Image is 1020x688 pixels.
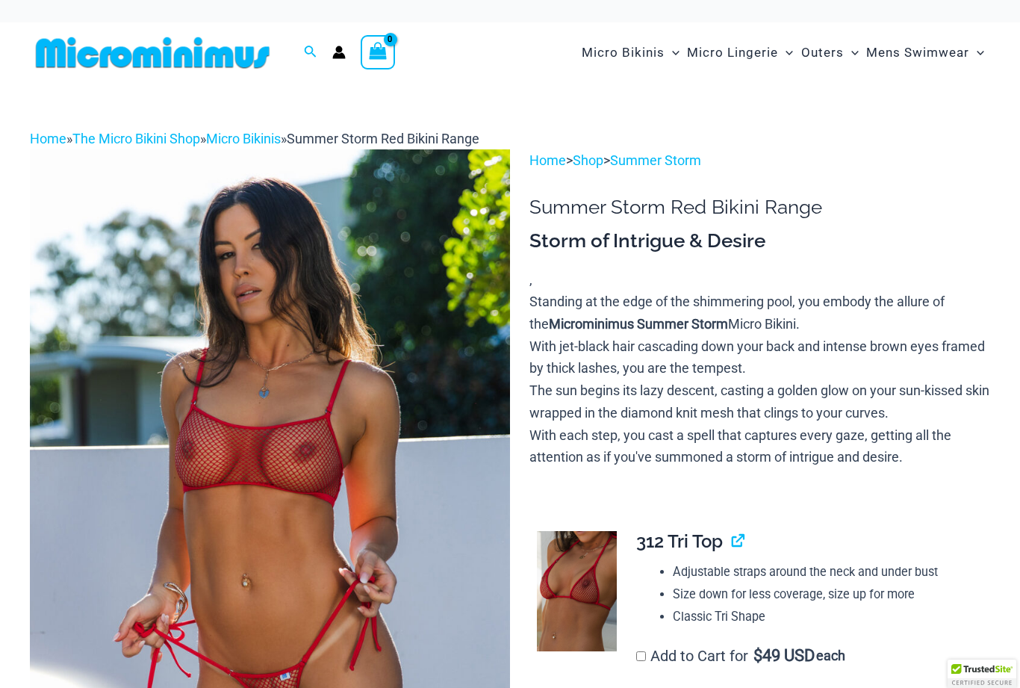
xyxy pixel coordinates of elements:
div: TrustedSite Certified [948,660,1016,688]
li: Size down for less coverage, size up for more [673,583,978,606]
li: Adjustable straps around the neck and under bust [673,561,978,583]
a: Summer Storm [610,152,701,168]
label: Add to Cart for [636,647,845,665]
a: View Shopping Cart, empty [361,35,395,69]
a: Home [529,152,566,168]
span: Mens Swimwear [866,34,969,72]
img: Summer Storm Red 312 Tri Top [537,531,617,651]
input: Add to Cart for$49 USD each [636,651,646,661]
nav: Site Navigation [576,28,990,78]
h1: Summer Storm Red Bikini Range [529,196,990,219]
span: Micro Bikinis [582,34,665,72]
b: Microminimus Summer Storm [549,316,728,332]
span: Menu Toggle [665,34,680,72]
img: MM SHOP LOGO FLAT [30,36,276,69]
span: each [816,648,845,663]
span: 312 Tri Top [636,530,723,552]
a: Micro BikinisMenu ToggleMenu Toggle [578,30,683,75]
a: Mens SwimwearMenu ToggleMenu Toggle [862,30,988,75]
span: Summer Storm Red Bikini Range [287,131,479,146]
p: Standing at the edge of the shimmering pool, you embody the allure of the Micro Bikini. With jet-... [529,291,990,468]
span: Outers [801,34,844,72]
a: Micro LingerieMenu ToggleMenu Toggle [683,30,797,75]
a: Shop [573,152,603,168]
span: » » » [30,131,479,146]
span: 49 USD [753,648,815,663]
span: Menu Toggle [844,34,859,72]
a: OutersMenu ToggleMenu Toggle [797,30,862,75]
p: > > [529,149,990,172]
span: Micro Lingerie [687,34,778,72]
h3: Storm of Intrigue & Desire [529,229,990,254]
div: , [529,229,990,468]
li: Classic Tri Shape [673,606,978,628]
a: Home [30,131,66,146]
a: Account icon link [332,46,346,59]
span: Menu Toggle [778,34,793,72]
a: Search icon link [304,43,317,62]
span: $ [753,646,762,665]
a: Micro Bikinis [206,131,281,146]
span: Menu Toggle [969,34,984,72]
a: The Micro Bikini Shop [72,131,200,146]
